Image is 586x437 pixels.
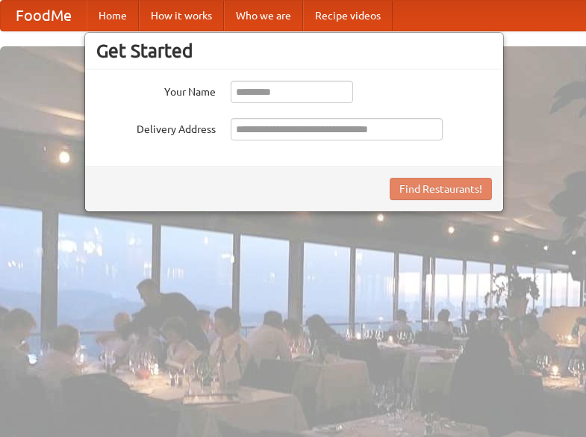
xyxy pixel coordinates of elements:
[224,1,303,31] a: Who we are
[303,1,393,31] a: Recipe videos
[139,1,224,31] a: How it works
[96,40,492,62] h3: Get Started
[1,1,87,31] a: FoodMe
[96,118,216,137] label: Delivery Address
[390,178,492,200] button: Find Restaurants!
[96,81,216,99] label: Your Name
[87,1,139,31] a: Home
